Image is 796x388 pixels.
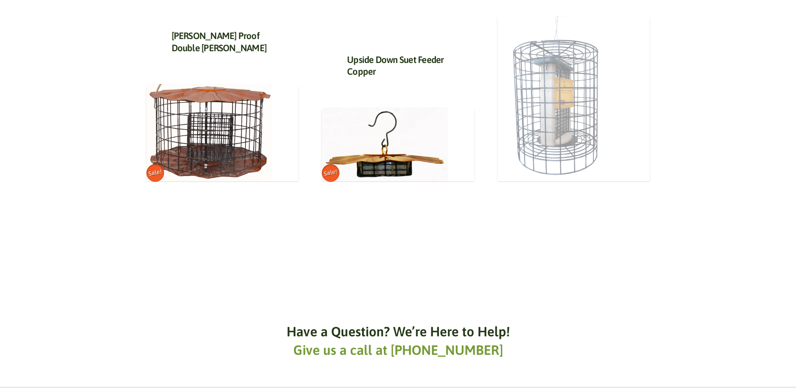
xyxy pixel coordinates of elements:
[293,342,503,358] a: Give us a call at [PHONE_NUMBER]
[347,54,444,77] a: Upside Down Suet Feeder Copper
[321,163,341,183] span: Sale!
[287,322,510,341] h6: Have a Question? We’re Here to Help!
[172,30,267,53] a: [PERSON_NAME] Proof Double [PERSON_NAME]
[145,163,165,183] span: Sale!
